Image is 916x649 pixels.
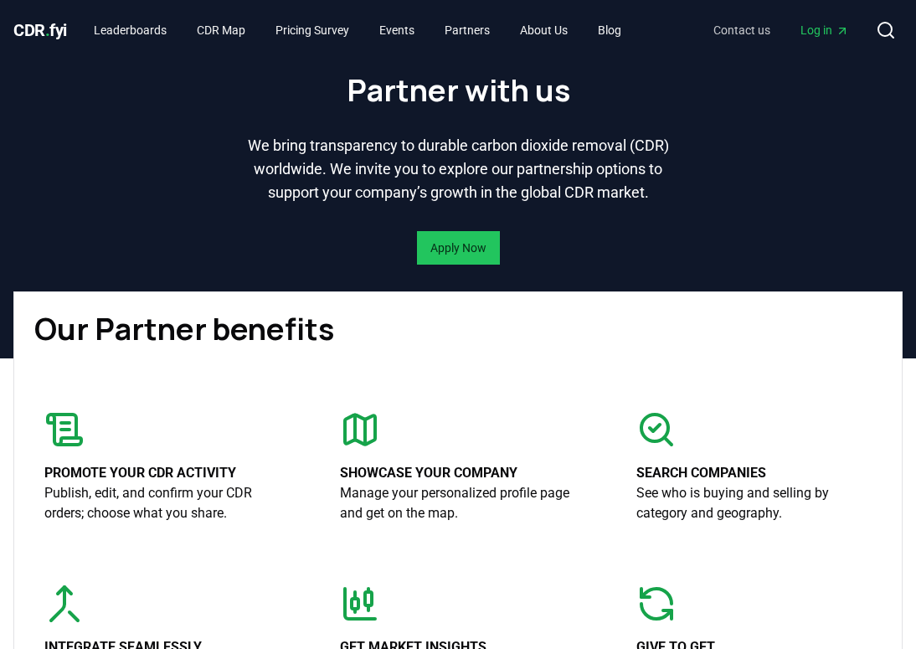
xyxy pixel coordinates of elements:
p: Showcase your company [340,463,575,483]
p: Promote your CDR activity [44,463,280,483]
p: Publish, edit, and confirm your CDR orders; choose what you share. [44,483,280,523]
nav: Main [700,15,862,45]
p: Manage your personalized profile page and get on the map. [340,483,575,523]
p: See who is buying and selling by category and geography. [636,483,872,523]
span: . [45,20,50,40]
a: Apply Now [430,240,486,256]
h1: Partner with us [347,74,570,107]
span: Log in [800,22,849,39]
nav: Main [80,15,635,45]
a: Contact us [700,15,784,45]
a: CDR Map [183,15,259,45]
a: Blog [584,15,635,45]
h1: Our Partner benefits [34,312,882,346]
a: Pricing Survey [262,15,363,45]
a: CDR.fyi [13,18,67,42]
a: Partners [431,15,503,45]
p: Search companies [636,463,872,483]
a: Events [366,15,428,45]
a: About Us [507,15,581,45]
p: We bring transparency to durable carbon dioxide removal (CDR) worldwide. We invite you to explore... [244,134,672,204]
span: CDR fyi [13,20,67,40]
button: Apply Now [417,231,500,265]
a: Log in [787,15,862,45]
a: Leaderboards [80,15,180,45]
